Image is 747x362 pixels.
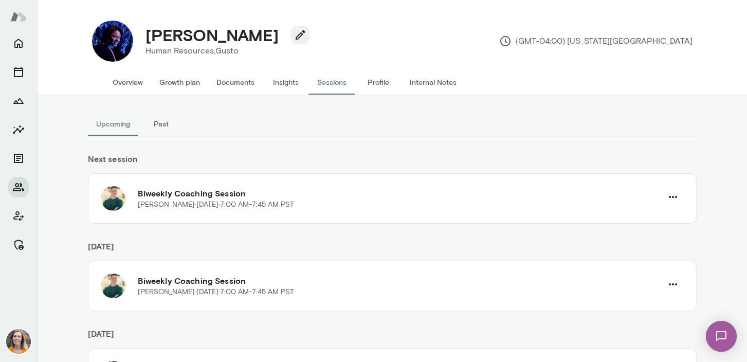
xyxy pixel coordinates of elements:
button: Growth plan [151,70,208,95]
h4: [PERSON_NAME] [145,25,279,45]
h6: [DATE] [88,328,697,348]
button: Sessions [8,62,29,82]
button: Documents [8,148,29,169]
img: Monique Jackson [92,21,133,62]
h6: Next session [88,153,697,173]
button: Upcoming [88,112,138,136]
p: [PERSON_NAME] · [DATE] · 7:00 AM-7:45 AM PST [138,200,294,210]
button: Profile [355,70,402,95]
button: Past [138,112,185,136]
p: Human Resources, Gusto [145,45,301,57]
img: Mento [10,7,27,26]
img: Carrie Kelly [6,329,31,354]
h6: Biweekly Coaching Session [138,187,662,200]
p: [PERSON_NAME] · [DATE] · 7:00 AM-7:45 AM PST [138,287,294,297]
button: Insights [263,70,309,95]
button: Documents [208,70,263,95]
button: Insights [8,119,29,140]
h6: [DATE] [88,240,697,261]
p: (GMT-04:00) [US_STATE][GEOGRAPHIC_DATA] [499,35,693,47]
div: basic tabs example [88,112,697,136]
button: Members [8,177,29,197]
button: Growth Plan [8,90,29,111]
button: Overview [104,70,151,95]
button: Manage [8,234,29,255]
button: Client app [8,206,29,226]
button: Home [8,33,29,53]
button: Sessions [309,70,355,95]
button: Internal Notes [402,70,465,95]
h6: Biweekly Coaching Session [138,275,662,287]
